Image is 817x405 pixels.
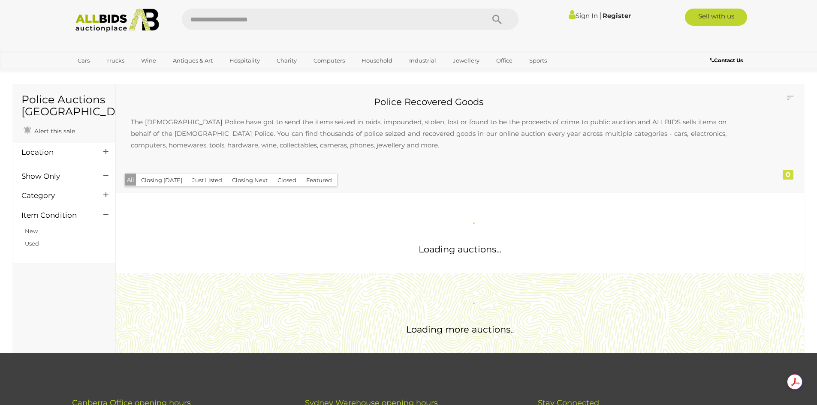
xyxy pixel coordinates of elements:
a: New [25,228,38,234]
h4: Location [21,148,90,156]
button: Featured [301,174,337,187]
div: 0 [783,170,793,180]
h4: Show Only [21,172,90,180]
a: Household [356,54,398,68]
button: Just Listed [187,174,227,187]
button: Closing Next [227,174,273,187]
button: All [125,174,136,186]
a: Antiques & Art [167,54,218,68]
a: Register [603,12,631,20]
h1: Police Auctions [GEOGRAPHIC_DATA] [21,94,107,117]
h4: Item Condition [21,211,90,219]
b: Contact Us [710,57,743,63]
span: Loading more auctions.. [406,324,514,335]
button: Search [476,9,519,30]
h2: Police Recovered Goods [122,97,735,107]
span: Loading auctions... [419,244,501,255]
p: The [DEMOGRAPHIC_DATA] Police have got to send the items seized in raids, impounded, stolen, lost... [122,108,735,159]
a: Computers [308,54,350,68]
a: Trucks [101,54,130,68]
a: Contact Us [710,56,745,65]
a: Wine [136,54,162,68]
button: Closed [272,174,301,187]
a: Sell with us [685,9,747,26]
a: Used [25,240,39,247]
span: Alert this sale [32,127,75,135]
a: Charity [271,54,302,68]
img: Allbids.com.au [71,9,164,32]
a: Alert this sale [21,124,77,137]
a: Sports [524,54,552,68]
h4: Category [21,192,90,200]
a: Jewellery [447,54,485,68]
a: Industrial [404,54,442,68]
a: Hospitality [224,54,265,68]
a: Cars [72,54,95,68]
a: Sign In [569,12,598,20]
span: | [599,11,601,20]
button: Closing [DATE] [136,174,187,187]
a: Office [491,54,518,68]
a: [GEOGRAPHIC_DATA] [72,68,144,82]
